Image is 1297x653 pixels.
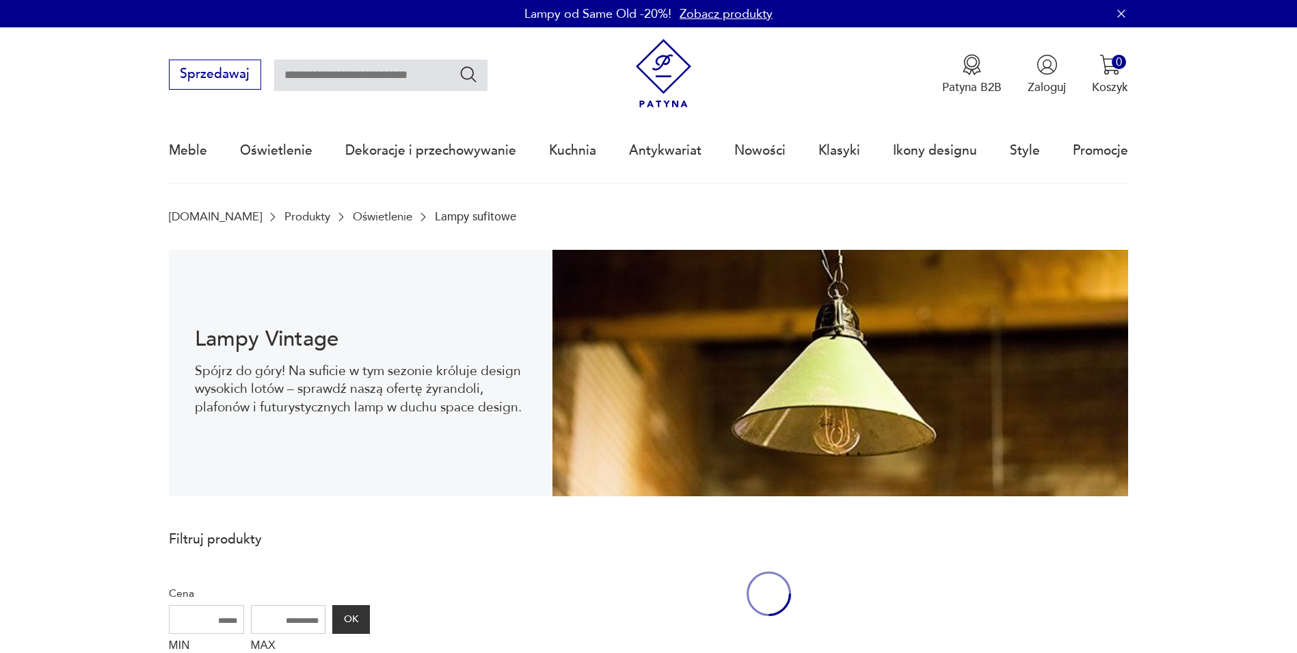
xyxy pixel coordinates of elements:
[353,210,412,223] a: Oświetlenie
[818,119,860,182] a: Klasyki
[345,119,516,182] a: Dekoracje i przechowywanie
[169,119,207,182] a: Meble
[195,362,526,416] p: Spójrz do góry! Na suficie w tym sezonie króluje design wysokich lotów – sprawdź naszą ofertę żyr...
[284,210,330,223] a: Produkty
[1112,55,1126,69] div: 0
[169,530,370,548] p: Filtruj produkty
[549,119,596,182] a: Kuchnia
[961,54,982,75] img: Ikona medalu
[1037,54,1058,75] img: Ikonka użytkownika
[734,119,786,182] a: Nowości
[942,54,1002,95] button: Patyna B2B
[680,5,773,23] a: Zobacz produkty
[240,119,312,182] a: Oświetlenie
[1028,79,1066,95] p: Zaloguj
[942,54,1002,95] a: Ikona medaluPatyna B2B
[195,329,526,349] h1: Lampy Vintage
[169,210,262,223] a: [DOMAIN_NAME]
[1099,54,1121,75] img: Ikona koszyka
[524,5,671,23] p: Lampy od Same Old -20%!
[1092,79,1128,95] p: Koszyk
[459,64,479,84] button: Szukaj
[1092,54,1128,95] button: 0Koszyk
[332,605,369,634] button: OK
[435,210,516,223] p: Lampy sufitowe
[1010,119,1040,182] a: Style
[1028,54,1066,95] button: Zaloguj
[893,119,977,182] a: Ikony designu
[169,70,261,81] a: Sprzedawaj
[169,585,370,602] p: Cena
[942,79,1002,95] p: Patyna B2B
[552,250,1128,496] img: Lampy sufitowe w stylu vintage
[1073,119,1128,182] a: Promocje
[629,119,701,182] a: Antykwariat
[629,39,698,108] img: Patyna - sklep z meblami i dekoracjami vintage
[169,60,261,90] button: Sprzedawaj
